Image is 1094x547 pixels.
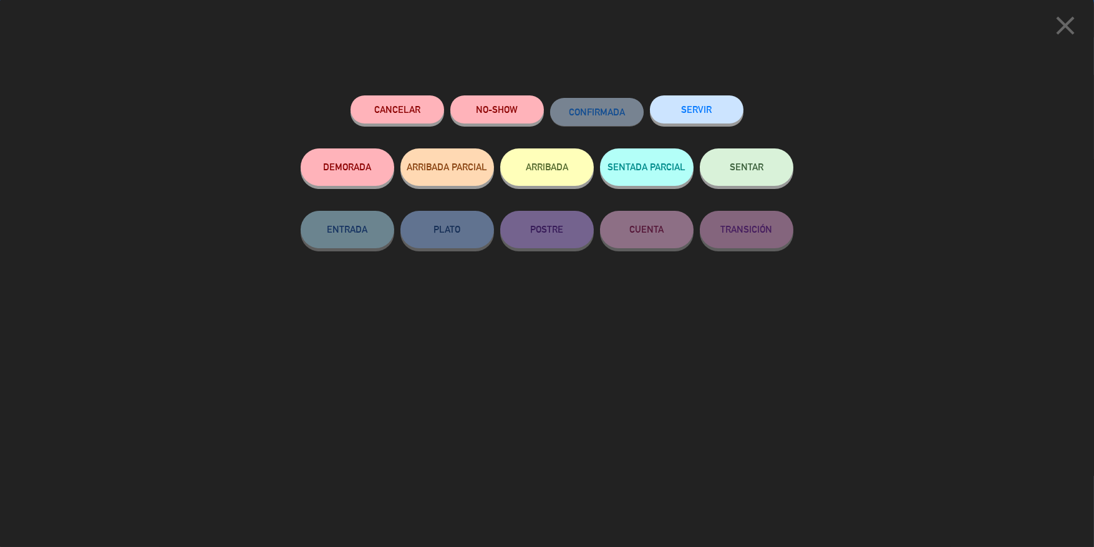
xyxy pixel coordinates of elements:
[351,95,444,123] button: Cancelar
[700,148,793,186] button: SENTAR
[569,107,625,117] span: CONFIRMADA
[407,162,488,172] span: ARRIBADA PARCIAL
[600,148,694,186] button: SENTADA PARCIAL
[700,211,793,248] button: TRANSICIÓN
[500,211,594,248] button: POSTRE
[450,95,544,123] button: NO-SHOW
[730,162,763,172] span: SENTAR
[600,211,694,248] button: CUENTA
[400,148,494,186] button: ARRIBADA PARCIAL
[650,95,743,123] button: SERVIR
[500,148,594,186] button: ARRIBADA
[301,211,394,248] button: ENTRADA
[1046,9,1085,46] button: close
[400,211,494,248] button: PLATO
[550,98,644,126] button: CONFIRMADA
[301,148,394,186] button: DEMORADA
[1050,10,1081,41] i: close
